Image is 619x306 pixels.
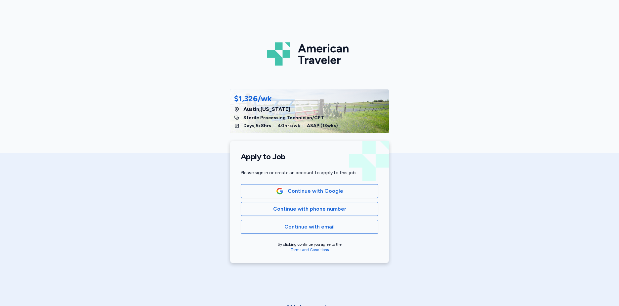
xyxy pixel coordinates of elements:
button: Continue with phone number [241,202,378,216]
span: Continue with phone number [273,205,346,213]
span: ASAP ( 13 wks) [307,123,338,129]
span: 40 hrs/wk [278,123,300,129]
span: Austin , [US_STATE] [243,105,290,113]
a: Terms and Conditions [291,247,329,252]
div: Please sign in or create an account to apply to this job [241,170,378,176]
span: Continue with Google [288,187,343,195]
span: Sterile Processing Technician/CPT [243,115,324,121]
button: Continue with email [241,220,378,234]
button: Google LogoContinue with Google [241,184,378,198]
div: By clicking continue you agree to the [241,242,378,252]
img: Google Logo [276,187,283,195]
img: Logo [267,40,352,68]
h1: Apply to Job [241,152,378,162]
div: $1,326/wk [234,93,272,104]
span: Continue with email [284,223,335,231]
span: Days , 5 x 8 hrs [243,123,271,129]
